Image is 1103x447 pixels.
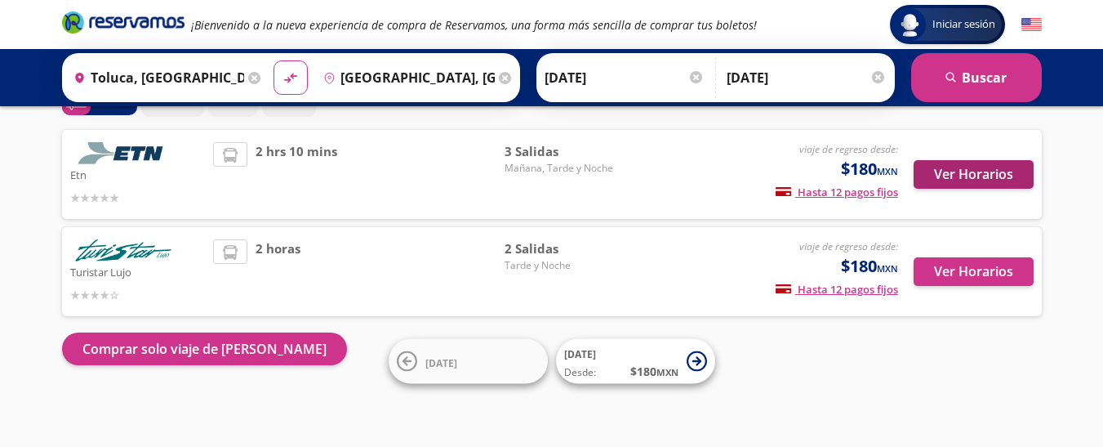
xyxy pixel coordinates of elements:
[67,57,245,98] input: Buscar Origen
[656,366,678,378] small: MXN
[425,355,457,369] span: [DATE]
[62,10,185,39] a: Brand Logo
[564,365,596,380] span: Desde:
[191,17,757,33] em: ¡Bienvenido a la nueva experiencia de compra de Reservamos, una forma más sencilla de comprar tus...
[727,57,887,98] input: Opcional
[70,239,176,261] img: Turistar Lujo
[630,363,678,380] span: $ 180
[877,165,898,177] small: MXN
[776,185,898,199] span: Hasta 12 pagos fijos
[545,57,705,98] input: Elegir Fecha
[62,10,185,34] i: Brand Logo
[62,333,347,365] button: Comprar solo viaje de [PERSON_NAME]
[256,142,337,207] span: 2 hrs 10 mins
[505,142,619,161] span: 3 Salidas
[556,339,715,384] button: [DATE]Desde:$180MXN
[841,254,898,279] span: $180
[911,53,1042,102] button: Buscar
[564,347,596,361] span: [DATE]
[389,339,548,384] button: [DATE]
[1021,15,1042,35] button: English
[799,142,898,156] em: viaje de regreso desde:
[914,257,1034,286] button: Ver Horarios
[926,16,1002,33] span: Iniciar sesión
[317,57,495,98] input: Buscar Destino
[70,142,176,164] img: Etn
[877,262,898,275] small: MXN
[70,164,206,184] p: Etn
[841,157,898,181] span: $180
[505,258,619,273] span: Tarde y Noche
[776,282,898,297] span: Hasta 12 pagos fijos
[799,239,898,253] em: viaje de regreso desde:
[914,160,1034,189] button: Ver Horarios
[505,239,619,258] span: 2 Salidas
[256,239,300,304] span: 2 horas
[70,261,206,281] p: Turistar Lujo
[505,161,619,176] span: Mañana, Tarde y Noche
